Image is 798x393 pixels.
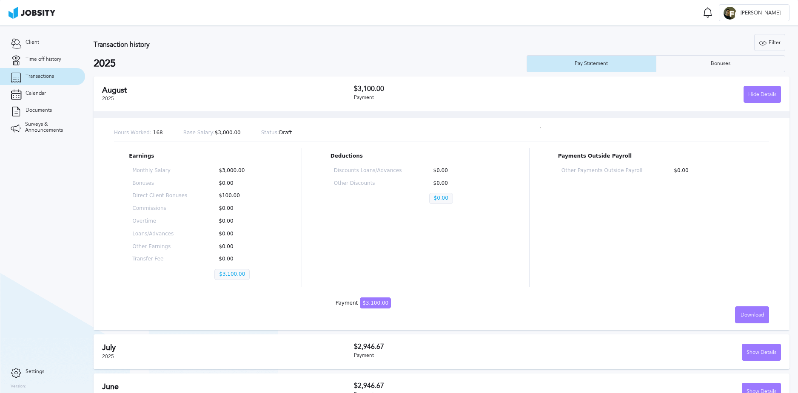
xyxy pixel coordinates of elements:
[214,256,269,262] p: $0.00
[735,306,769,323] button: Download
[719,4,789,21] button: D[PERSON_NAME]
[354,95,567,101] div: Payment
[25,122,74,133] span: Surveys & Announcements
[261,130,279,136] span: Status:
[102,96,114,102] span: 2025
[214,193,269,199] p: $100.00
[214,206,269,212] p: $0.00
[214,269,250,280] p: $3,100.00
[744,86,781,103] button: Hide Details
[102,343,354,352] h2: July
[334,181,402,187] p: Other Discounts
[214,218,269,224] p: $0.00
[26,107,52,113] span: Documents
[132,168,187,174] p: Monthly Salary
[132,231,187,237] p: Loans/Advances
[331,153,500,159] p: Deductions
[132,193,187,199] p: Direct Client Bonuses
[744,86,781,103] div: Hide Details
[214,168,269,174] p: $3,000.00
[570,61,612,67] div: Pay Statement
[114,130,151,136] span: Hours Worked:
[742,344,781,361] button: Show Details
[11,384,26,389] label: Version:
[132,206,187,212] p: Commissions
[736,10,785,16] span: [PERSON_NAME]
[26,90,46,96] span: Calendar
[656,55,785,72] button: Bonuses
[429,181,497,187] p: $0.00
[132,181,187,187] p: Bonuses
[214,244,269,250] p: $0.00
[94,58,527,70] h2: 2025
[102,353,114,359] span: 2025
[102,382,354,391] h2: June
[429,168,497,174] p: $0.00
[429,193,453,204] p: $0.00
[741,312,764,318] span: Download
[102,86,354,95] h2: August
[527,55,656,72] button: Pay Statement
[132,256,187,262] p: Transfer Fee
[183,130,215,136] span: Base Salary:
[670,168,750,174] p: $0.00
[360,297,391,308] span: $3,100.00
[26,74,54,79] span: Transactions
[724,7,736,20] div: D
[214,181,269,187] p: $0.00
[26,369,44,375] span: Settings
[707,61,735,67] div: Bonuses
[354,382,567,390] h3: $2,946.67
[336,300,391,306] div: Payment
[354,343,567,351] h3: $2,946.67
[9,7,55,19] img: ab4bad089aa723f57921c736e9817d99.png
[755,34,785,51] div: Filter
[558,153,754,159] p: Payments Outside Payroll
[132,244,187,250] p: Other Earnings
[114,130,163,136] p: 168
[354,353,567,359] div: Payment
[334,168,402,174] p: Discounts Loans/Advances
[129,153,273,159] p: Earnings
[354,85,567,93] h3: $3,100.00
[183,130,241,136] p: $3,000.00
[26,57,61,62] span: Time off history
[261,130,292,136] p: Draft
[742,344,781,361] div: Show Details
[561,168,642,174] p: Other Payments Outside Payroll
[132,218,187,224] p: Overtime
[26,40,39,45] span: Client
[94,41,472,48] h3: Transaction history
[754,34,785,51] button: Filter
[214,231,269,237] p: $0.00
